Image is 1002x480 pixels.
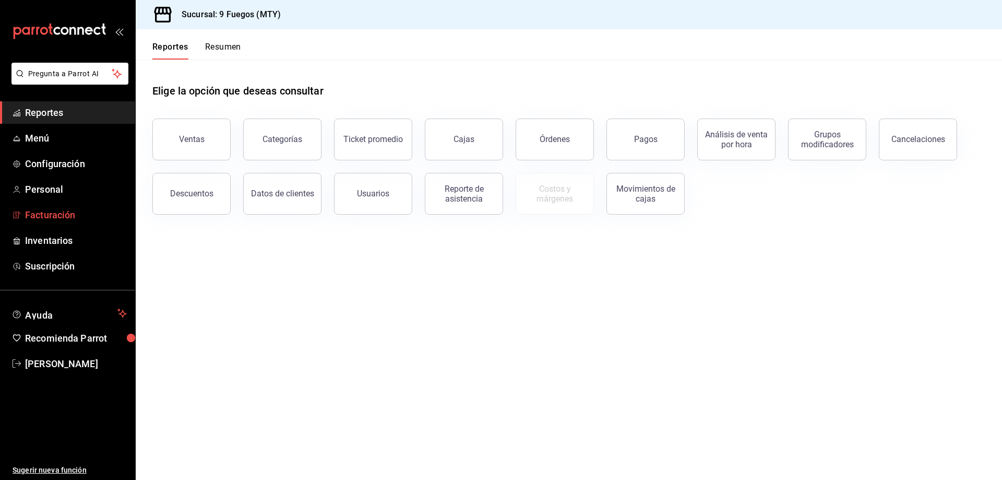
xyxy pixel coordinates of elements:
div: Grupos modificadores [795,130,860,149]
button: Grupos modificadores [788,119,866,160]
span: Recomienda Parrot [25,331,127,345]
div: Cancelaciones [891,134,945,144]
div: Costos y márgenes [522,184,587,204]
div: Cajas [454,133,475,146]
span: Ayuda [25,307,113,320]
div: Pagos [634,134,658,144]
h3: Sucursal: 9 Fuegos (MTY) [173,8,281,21]
span: Reportes [25,106,127,120]
div: Órdenes [540,134,570,144]
span: Inventarios [25,233,127,248]
span: [PERSON_NAME] [25,357,127,371]
button: Usuarios [334,173,412,215]
div: Movimientos de cajas [613,184,678,204]
button: Pagos [606,119,685,160]
div: Descuentos [170,189,213,198]
button: open_drawer_menu [115,27,123,36]
button: Categorías [243,119,321,160]
div: Ticket promedio [343,134,403,144]
h1: Elige la opción que deseas consultar [152,83,324,99]
div: Reporte de asistencia [432,184,496,204]
button: Reportes [152,42,188,60]
a: Cajas [425,119,503,160]
button: Ventas [152,119,231,160]
button: Contrata inventarios para ver este reporte [516,173,594,215]
button: Datos de clientes [243,173,321,215]
button: Cancelaciones [879,119,957,160]
a: Pregunta a Parrot AI [7,76,128,87]
button: Ticket promedio [334,119,412,160]
span: Personal [25,182,127,196]
div: Análisis de venta por hora [704,130,769,149]
button: Pregunta a Parrot AI [11,63,128,85]
button: Reporte de asistencia [425,173,503,215]
button: Órdenes [516,119,594,160]
button: Descuentos [152,173,231,215]
div: Datos de clientes [251,189,314,198]
span: Sugerir nueva función [13,465,127,476]
span: Menú [25,131,127,145]
button: Análisis de venta por hora [697,119,776,160]
span: Suscripción [25,259,127,273]
div: Categorías [263,134,302,144]
div: navigation tabs [152,42,241,60]
div: Usuarios [357,189,389,198]
div: Ventas [179,134,205,144]
span: Facturación [25,208,127,222]
span: Configuración [25,157,127,171]
button: Resumen [205,42,241,60]
button: Movimientos de cajas [606,173,685,215]
span: Pregunta a Parrot AI [28,68,112,79]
